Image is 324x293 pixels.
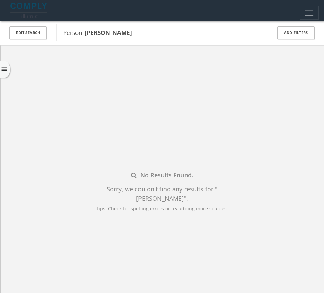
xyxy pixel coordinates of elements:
[277,26,315,40] button: Add Filters
[300,6,319,20] button: Toggle navigation
[81,171,243,180] div: No Results Found.
[81,185,243,203] div: Sorry, we couldn't find any results for " [PERSON_NAME] " .
[9,26,47,40] button: Edit Search
[81,205,243,212] div: Tips: Check for spelling errors or try adding more sources.
[85,29,132,37] b: [PERSON_NAME]
[1,66,8,73] i: menu
[63,29,132,37] span: Person
[10,3,48,18] img: illumis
